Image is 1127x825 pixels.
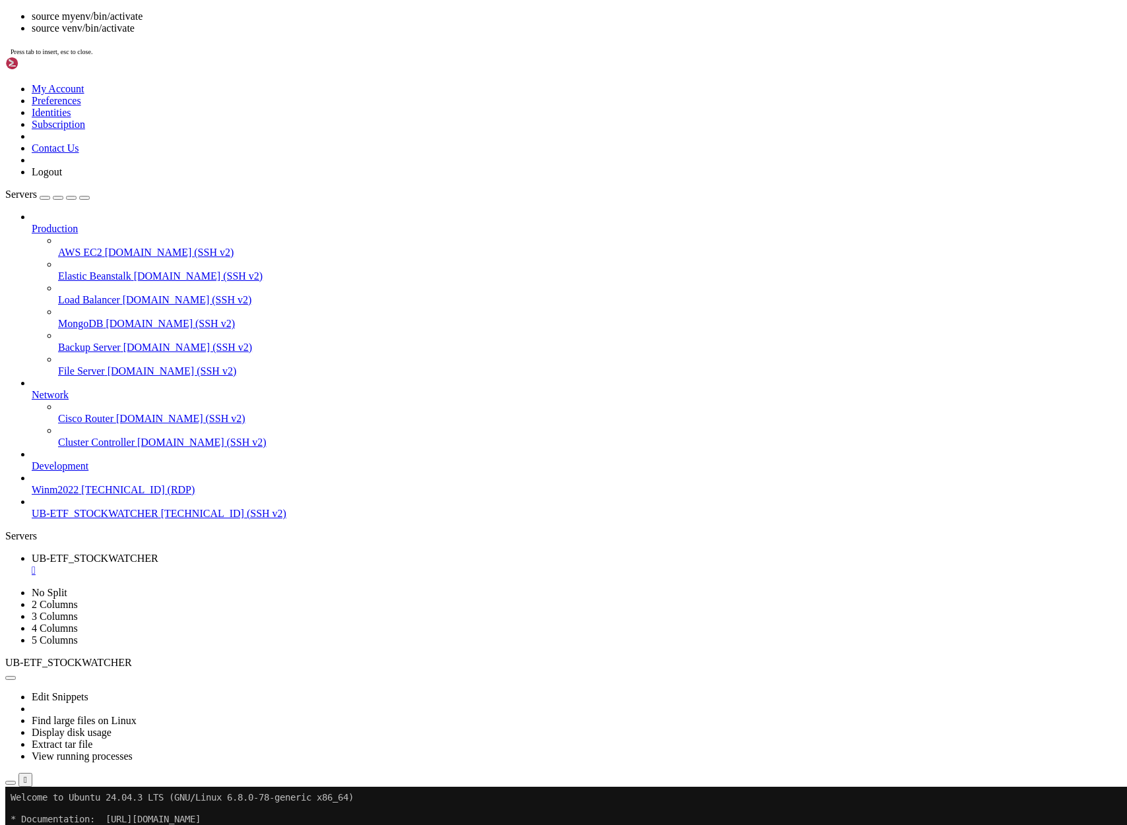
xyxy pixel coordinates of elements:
x-row: * Documentation: [URL][DOMAIN_NAME] [5,27,955,38]
x-row: Expanded Security Maintenance for Applications is not enabled. [5,202,955,214]
a: Contact Us [32,142,79,154]
a: Backup Server [DOMAIN_NAME] (SSH v2) [58,342,1122,353]
span: ~/asx-app1 [111,367,164,378]
span: UB-ETF_STOCKWATCHER [32,508,158,519]
x-row: Users logged in: 0 [5,148,955,159]
div: (38, 34) [216,378,222,389]
li: source myenv/bin/activate [32,11,1122,22]
span: Load Balancer [58,294,120,305]
span: [TECHNICAL_ID] (RDP) [81,484,195,495]
span: MongoDB [58,318,103,329]
a: View running processes [32,750,133,762]
span: Elastic Beanstalk [58,270,131,282]
a: Winm2022 [TECHNICAL_ID] (RDP) [32,484,1122,496]
li: Elastic Beanstalk [DOMAIN_NAME] (SSH v2) [58,259,1122,282]
span: Cisco Router [58,413,113,424]
span: ubuntu@vps-d35ccc65 [5,313,106,323]
span: ubuntu@vps-d35ccc65 [5,301,106,312]
div: Servers [5,530,1122,542]
a: Identities [32,107,71,118]
span: [DOMAIN_NAME] (SSH v2) [105,247,234,258]
li: Production [32,211,1122,377]
a: Development [32,460,1122,472]
a: No Split [32,587,67,598]
li: UB-ETF_STOCKWATCHER [TECHNICAL_ID] (SSH v2) [32,496,1122,520]
li: MongoDB [DOMAIN_NAME] (SSH v2) [58,306,1122,330]
a: Subscription [32,119,85,130]
x-row: asx300-stocks.json webappdiv.bk1 webappdiv.bk5 webappdiv.bk9 webappdiv.py.2 webappdiv10.py webapp... [5,334,955,346]
a: AWS EC2 [DOMAIN_NAME] (SSH v2) [58,247,1122,259]
span: [DOMAIN_NAME] (SSH v2) [123,342,253,353]
a: Find large files on Linux [32,715,137,726]
x-row: System information as of [DATE] [5,71,955,82]
span: Servers [5,189,37,200]
a: Cluster Controller [DOMAIN_NAME] (SSH v2) [58,437,1122,448]
span: File Server [58,365,105,377]
a: Network [32,389,1122,401]
div:  [24,775,27,785]
span: ~/asx-app1 [111,378,164,388]
a: Production [32,223,1122,235]
a: My Account [32,83,84,94]
span: [DOMAIN_NAME] (SSH v2) [116,413,245,424]
li: Backup Server [DOMAIN_NAME] (SSH v2) [58,330,1122,353]
span: myenv [100,334,127,345]
a:  [32,565,1122,576]
li: Winm2022 [TECHNICAL_ID] (RDP) [32,472,1122,496]
a: Preferences [32,95,81,106]
span: ubuntu@vps-d35ccc65 [5,367,106,378]
x-row: System load: 0.08 [5,93,955,104]
li: Cluster Controller [DOMAIN_NAME] (SSH v2) [58,425,1122,448]
x-row: See [URL][DOMAIN_NAME] or run: sudo pro status [5,257,955,268]
a: Logout [32,166,62,177]
a: Edit Snippets [32,691,88,702]
li: source venv/bin/activate [32,22,1122,34]
x-row: IPv4 address for ens3: [TECHNICAL_ID] [5,159,955,170]
span: [TECHNICAL_ID] (SSH v2) [161,508,286,519]
a: Extract tar file [32,739,92,750]
a: UB-ETF_STOCKWATCHER [32,553,1122,576]
x-row: Usage of /: 17.2% of 76.45GB [5,104,955,115]
span: Development [32,460,88,472]
x-row: : $ cd asx-app1 [5,301,955,313]
span: ~/asx-app1 [111,313,164,323]
x-row: * Support: [URL][DOMAIN_NAME] [5,49,955,61]
a: 4 Columns [32,623,78,634]
button:  [18,773,32,787]
span: UB-ETF_STOCKWATCHER [5,657,132,668]
x-row: Welcome to Ubuntu 24.04.3 LTS (GNU/Linux 6.8.0-78-generic x86_64) [5,5,955,16]
span: Winm2022 [32,484,79,495]
a: 3 Columns [32,611,78,622]
span: [DOMAIN_NAME] (SSH v2) [134,270,263,282]
x-row: Processes: 146 [5,137,955,148]
x-row: : $ python3 -m venv myenv [5,367,955,379]
x-row: : $ source [5,378,955,389]
span: ~ [111,301,116,312]
span: AWS EC2 [58,247,102,258]
li: Cisco Router [DOMAIN_NAME] (SSH v2) [58,401,1122,425]
x-row: Documentation.doc asx_stocks.json webappauto.py webappdiv.bk4 webappdiv.bk8 webappdiv.py.1 webapp... [5,323,955,334]
li: Network [32,377,1122,448]
a: 2 Columns [32,599,78,610]
a: File Server [DOMAIN_NAME] (SSH v2) [58,365,1122,377]
span: [DOMAIN_NAME] (SSH v2) [106,318,235,329]
a: Cisco Router [DOMAIN_NAME] (SSH v2) [58,413,1122,425]
li: Development [32,448,1122,472]
span: ubuntu@vps-d35ccc65 [5,378,106,388]
x-row: Last login: [DATE] from [TECHNICAL_ID] [5,290,955,301]
img: Shellngn [5,57,81,70]
a: MongoDB [DOMAIN_NAME] (SSH v2) [58,318,1122,330]
a: 5 Columns [32,634,78,646]
x-row: * Management: [URL][DOMAIN_NAME] [5,38,955,49]
x-row: Swap usage: 0% [5,126,955,137]
x-row: asx300.json [DOMAIN_NAME] [DOMAIN_NAME] [DOMAIN_NAME] [DOMAIN_NAME] [DOMAIN_NAME] [DOMAIN_NAME] [... [5,345,955,356]
span: Cluster Controller [58,437,135,448]
a: Load Balancer [DOMAIN_NAME] (SSH v2) [58,294,1122,306]
x-row: asx300_companies.json tickers.json webappdiv.bk3 webappdiv.bk7 webappdiv.py [DOMAIN_NAME] [DOMAIN... [5,356,955,367]
li: File Server [DOMAIN_NAME] (SSH v2) [58,353,1122,377]
span: [DOMAIN_NAME] (SSH v2) [108,365,237,377]
span: [DOMAIN_NAME] (SSH v2) [137,437,267,448]
x-row: Memory usage: 22% [5,115,955,126]
span: Press tab to insert, esc to close. [11,48,92,55]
